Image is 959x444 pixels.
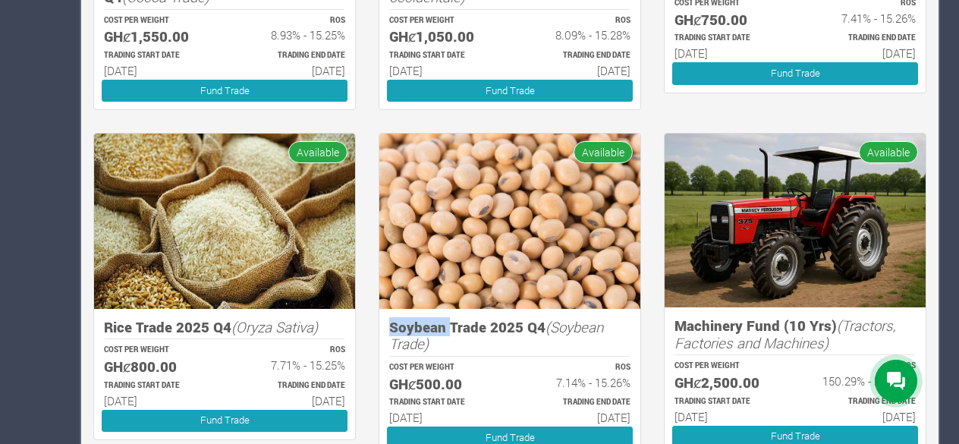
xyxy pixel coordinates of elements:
span: Available [859,141,918,163]
img: growforme image [94,134,355,309]
a: Fund Trade [672,62,918,84]
h5: GHȼ2,500.00 [674,374,781,392]
p: Estimated Trading End Date [524,50,630,61]
h6: 7.41% - 15.26% [809,11,916,25]
h5: Soybean Trade 2025 Q4 [389,319,630,353]
p: Estimated Trading Start Date [674,396,781,408]
img: growforme image [379,134,640,309]
h6: [DATE] [104,64,211,77]
span: Available [574,141,633,163]
p: ROS [238,345,345,356]
h6: [DATE] [104,394,211,408]
p: Estimated Trading End Date [809,33,916,44]
p: COST PER WEIGHT [674,361,781,372]
h6: 8.93% - 15.25% [238,28,345,42]
h6: [DATE] [524,411,630,424]
h6: [DATE] [674,46,781,60]
h6: [DATE] [809,46,916,60]
h5: Machinery Fund (10 Yrs) [674,317,916,351]
p: Estimated Trading End Date [809,396,916,408]
h6: [DATE] [674,410,781,424]
h6: 7.71% - 15.25% [238,358,345,372]
h6: [DATE] [809,410,916,424]
p: COST PER WEIGHT [104,15,211,27]
i: (Tractors, Factories and Machines) [674,316,896,352]
a: Fund Trade [387,80,633,102]
p: ROS [524,15,630,27]
p: ROS [809,361,916,372]
p: Estimated Trading Start Date [104,380,211,392]
h5: GHȼ800.00 [104,358,211,376]
h6: 7.14% - 15.26% [524,376,630,389]
p: Estimated Trading End Date [238,380,345,392]
p: Estimated Trading End Date [238,50,345,61]
p: COST PER WEIGHT [389,362,496,373]
h5: GHȼ750.00 [674,11,781,29]
span: Available [288,141,347,163]
p: Estimated Trading Start Date [389,397,496,408]
h6: 8.09% - 15.28% [524,28,630,42]
p: Estimated Trading Start Date [389,50,496,61]
p: COST PER WEIGHT [389,15,496,27]
h5: Rice Trade 2025 Q4 [104,319,345,336]
h5: GHȼ1,050.00 [389,28,496,46]
h6: [DATE] [238,64,345,77]
h6: [DATE] [238,394,345,408]
p: Estimated Trading End Date [524,397,630,408]
a: Fund Trade [102,410,347,432]
h6: [DATE] [389,411,496,424]
i: (Oryza Sativa) [231,317,318,336]
p: Estimated Trading Start Date [674,33,781,44]
h6: [DATE] [524,64,630,77]
img: growforme image [665,134,926,307]
h6: 150.29% - 255.43% [809,374,916,388]
p: Estimated Trading Start Date [104,50,211,61]
i: (Soybean Trade) [389,317,603,354]
p: ROS [524,362,630,373]
p: ROS [238,15,345,27]
p: COST PER WEIGHT [104,345,211,356]
h6: [DATE] [389,64,496,77]
h5: GHȼ500.00 [389,376,496,393]
h5: GHȼ1,550.00 [104,28,211,46]
a: Fund Trade [102,80,347,102]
